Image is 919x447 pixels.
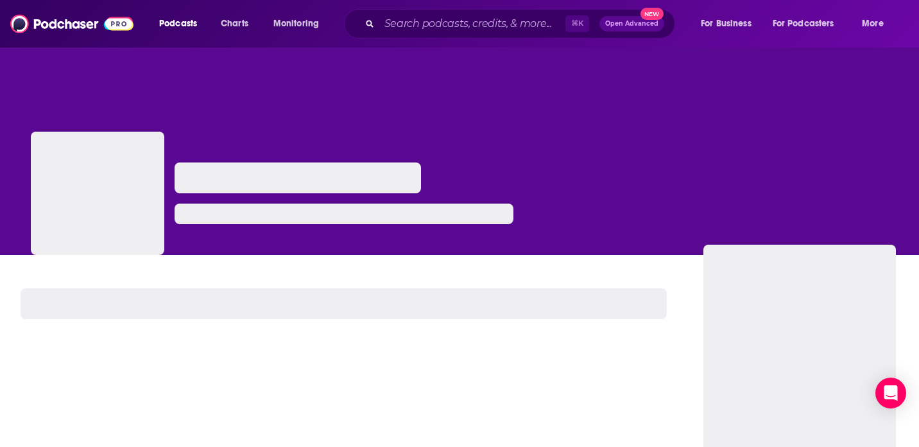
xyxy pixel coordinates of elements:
[212,13,256,34] a: Charts
[565,15,589,32] span: ⌘ K
[379,13,565,34] input: Search podcasts, credits, & more...
[862,15,884,33] span: More
[640,8,664,20] span: New
[599,16,664,31] button: Open AdvancedNew
[692,13,768,34] button: open menu
[264,13,336,34] button: open menu
[764,13,853,34] button: open menu
[875,378,906,408] div: Open Intercom Messenger
[701,15,752,33] span: For Business
[150,13,214,34] button: open menu
[273,15,319,33] span: Monitoring
[605,21,658,27] span: Open Advanced
[159,15,197,33] span: Podcasts
[10,12,133,36] img: Podchaser - Follow, Share and Rate Podcasts
[356,9,687,39] div: Search podcasts, credits, & more...
[773,15,834,33] span: For Podcasters
[221,15,248,33] span: Charts
[853,13,900,34] button: open menu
